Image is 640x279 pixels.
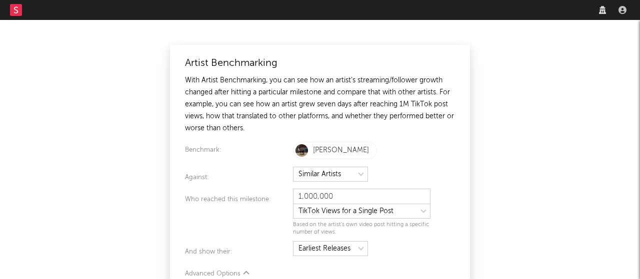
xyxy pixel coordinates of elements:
div: Against: [185,172,293,184]
div: Artist Benchmarking [185,57,455,69]
div: Benchmark: [185,144,293,162]
div: Based on the artist's own video post hitting a specific number of views. [293,221,430,236]
div: And show their: [185,246,293,258]
div: With Artist Benchmarking, you can see how an artist's streaming/follower growth changed after hit... [185,74,455,134]
div: Who reached this milestone: [185,194,293,236]
div: [PERSON_NAME] [313,144,369,156]
input: eg. 1,000,000 [293,189,430,204]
